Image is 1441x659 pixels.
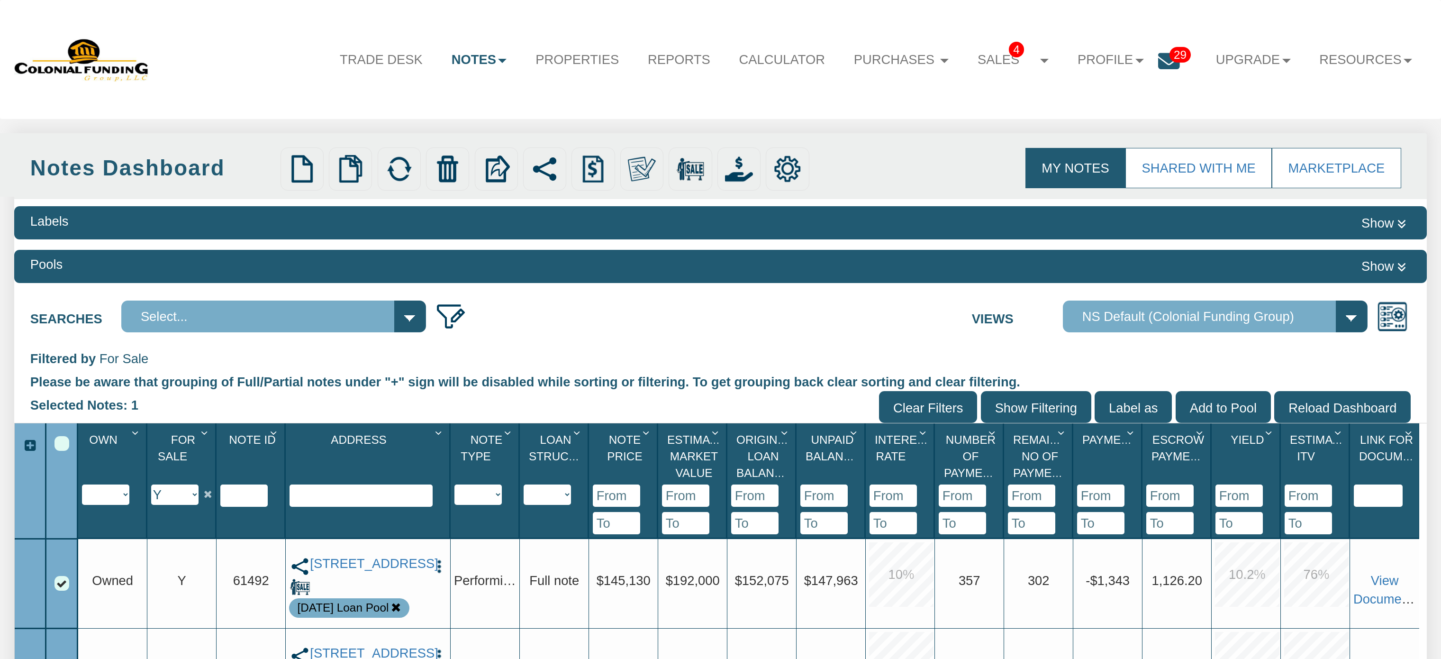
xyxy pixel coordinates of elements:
a: Properties [521,41,634,79]
span: Owned [92,573,133,587]
div: Number Of Payments Sort None [939,427,1003,485]
input: From [662,485,709,507]
a: Reports [634,41,725,79]
div: Labels [30,212,69,230]
img: history.png [580,155,607,183]
div: Sort None [290,427,449,507]
div: Interest Rate Sort None [870,427,933,485]
div: Column Menu [1192,423,1210,441]
span: $152,075 [735,573,789,587]
input: Add to Pool [1176,391,1271,423]
div: Unpaid Balance Sort None [800,427,864,485]
div: Sort None [662,427,726,534]
input: Label as [1095,391,1172,423]
input: Show Filtering [981,391,1091,423]
span: Note Type [461,433,502,463]
input: From [870,485,917,507]
img: purchase_offer.png [725,155,753,183]
div: For Sale Sort None [151,427,215,485]
input: From [1008,485,1055,507]
input: From [800,485,848,507]
span: Estimated Itv [1290,433,1355,463]
div: Loan Structure Sort None [524,427,588,485]
input: From [939,485,986,507]
a: Purchases [839,41,963,79]
div: Column Menu [985,423,1002,441]
div: Remaining No Of Payments Sort None [1008,427,1072,485]
a: Resources [1305,41,1427,79]
span: 302 [1028,573,1050,587]
div: Row 1, Row Selection Checkbox [54,576,69,591]
label: Searches [30,301,121,328]
a: Upgrade [1201,41,1305,79]
img: export.svg [482,155,510,183]
div: Original Loan Balance Sort None [731,427,795,485]
div: Note Price Sort None [593,427,657,485]
input: Clear Filters [879,391,977,423]
span: 357 [959,573,980,587]
span: $147,963 [804,573,858,587]
div: Sort None [593,427,657,534]
span: $145,130 [597,573,651,587]
a: Notes [437,41,521,79]
div: Sort None [220,427,284,507]
span: Interest Rate [875,433,932,463]
span: $192,000 [666,573,720,587]
span: Filtered by [30,351,96,366]
div: 10.0 [869,542,933,607]
span: Link For Documents [1359,433,1433,463]
div: Please be aware that grouping of Full/Partial notes under "+" sign will be disabled while sorting... [30,368,1411,391]
div: Address Sort None [290,427,449,485]
div: Sort None [870,427,933,534]
img: settings.png [774,155,802,183]
div: Own Sort None [82,427,146,485]
div: Sort None [82,427,146,505]
div: Yield Sort None [1215,427,1279,485]
input: To [731,512,779,534]
div: Column Menu [1401,423,1419,441]
a: Trade Desk [326,41,437,79]
div: Column Menu [777,423,795,441]
div: Column Menu [1123,423,1141,441]
div: Sort None [731,427,795,534]
img: cell-menu.png [431,558,447,574]
div: Note is contained in the pool 9-25-25 Loan Pool [298,600,389,616]
span: For Sale [100,351,148,366]
input: From [593,485,640,507]
div: Note Id Sort None [220,427,284,485]
button: Show [1357,255,1411,277]
input: To [662,512,709,534]
div: Selected Notes: 1 [30,391,145,419]
input: To [593,512,640,534]
div: Column Menu [1054,423,1071,441]
div: Sort None [151,427,215,505]
span: Estimated Market Value [667,433,732,479]
div: Expand All [15,436,45,455]
a: Calculator [725,41,839,79]
img: make_own.png [628,155,656,183]
input: From [1285,485,1332,507]
input: To [1008,512,1055,534]
span: Full note [529,573,579,587]
a: 29 [1158,41,1201,87]
div: Column Menu [500,423,518,441]
span: 4 [1009,42,1024,57]
input: To [1285,512,1332,534]
div: 10.2 [1215,542,1279,607]
input: To [939,512,986,534]
img: new.png [288,155,316,183]
span: Y [178,573,186,587]
span: Remaining No Of Payments [1013,433,1078,479]
input: From [1146,485,1194,507]
input: From [1215,485,1263,507]
label: Views [972,301,1063,328]
div: Sort None [1354,427,1419,507]
div: Column Menu [1261,423,1279,441]
div: Sort None [1077,427,1141,534]
img: for_sale.png [677,155,705,183]
div: Column Menu [570,423,587,441]
div: Escrow Payment Sort None [1146,427,1210,485]
div: Select All [54,436,69,451]
div: Sort None [524,427,588,505]
div: Column Menu [639,423,656,441]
